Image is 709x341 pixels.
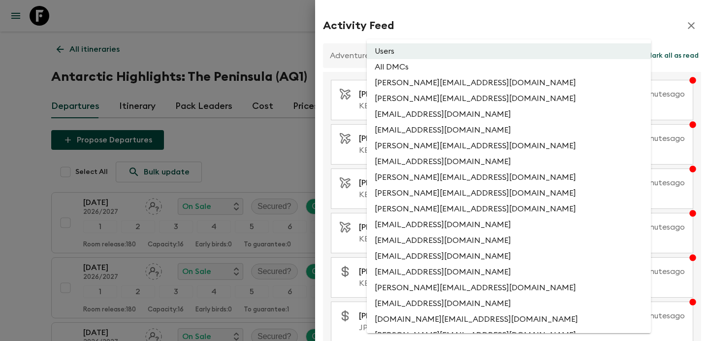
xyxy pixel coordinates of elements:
[367,43,651,59] li: Users
[367,75,651,91] li: [PERSON_NAME][EMAIL_ADDRESS][DOMAIN_NAME]
[367,170,651,185] li: [PERSON_NAME][EMAIL_ADDRESS][DOMAIN_NAME]
[367,311,651,327] li: [DOMAIN_NAME][EMAIL_ADDRESS][DOMAIN_NAME]
[367,59,651,75] li: All DMCs
[367,248,651,264] li: [EMAIL_ADDRESS][DOMAIN_NAME]
[367,296,651,311] li: [EMAIL_ADDRESS][DOMAIN_NAME]
[367,138,651,154] li: [PERSON_NAME][EMAIL_ADDRESS][DOMAIN_NAME]
[367,201,651,217] li: [PERSON_NAME][EMAIL_ADDRESS][DOMAIN_NAME]
[367,122,651,138] li: [EMAIL_ADDRESS][DOMAIN_NAME]
[367,217,651,233] li: [EMAIL_ADDRESS][DOMAIN_NAME]
[367,154,651,170] li: [EMAIL_ADDRESS][DOMAIN_NAME]
[367,264,651,280] li: [EMAIL_ADDRESS][DOMAIN_NAME]
[367,233,651,248] li: [EMAIL_ADDRESS][DOMAIN_NAME]
[367,185,651,201] li: [PERSON_NAME][EMAIL_ADDRESS][DOMAIN_NAME]
[367,91,651,106] li: [PERSON_NAME][EMAIL_ADDRESS][DOMAIN_NAME]
[367,280,651,296] li: [PERSON_NAME][EMAIL_ADDRESS][DOMAIN_NAME]
[367,106,651,122] li: [EMAIL_ADDRESS][DOMAIN_NAME]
